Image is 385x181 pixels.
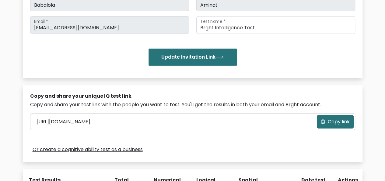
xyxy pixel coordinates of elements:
[33,146,143,153] a: Or create a cognitive ability test as a business
[328,118,350,125] span: Copy link
[317,115,354,129] button: Copy link
[149,49,237,66] button: Update Invitation Link
[196,16,355,34] input: Test name
[30,101,355,108] div: Copy and share your test link with the people you want to test. You'll get the results in both yo...
[30,92,355,100] div: Copy and share your unique IQ test link
[30,16,189,34] input: Email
